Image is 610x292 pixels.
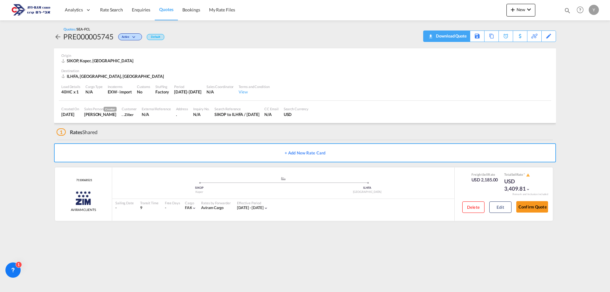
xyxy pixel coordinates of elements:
span: Aviram Cargo [201,205,224,210]
md-icon: assets/icons/custom/ship-fill.svg [280,177,287,180]
div: Sales Coordinator [207,84,234,89]
div: No [137,89,150,95]
div: EXW [108,89,117,95]
div: Y [589,5,599,15]
div: Search Reference [214,106,260,111]
img: 166978e0a5f911edb4280f3c7a976193.png [10,3,52,17]
div: Address [176,106,188,111]
span: Quotes [159,7,173,12]
span: [DATE] - [DATE] [237,205,264,210]
div: N/A [264,112,278,117]
div: USD [284,112,309,117]
span: AVIRAM CLIENTS [71,207,96,212]
button: Edit [489,201,512,213]
div: Factory Stuffing [155,89,169,95]
div: Period [174,84,201,89]
div: - [115,205,134,211]
md-icon: icon-chevron-down [526,187,530,192]
span: New [509,7,533,12]
md-icon: icon-chevron-down [131,36,139,39]
div: Incoterms [108,84,132,89]
div: External Reference [142,106,171,111]
div: Cargo Type [85,84,103,89]
div: Search Currency [284,106,309,111]
div: Origin [61,53,549,58]
md-icon: icon-alert [526,173,530,177]
div: Cargo [185,200,197,205]
div: Load Details [61,84,80,89]
div: Transit Time [140,200,159,205]
span: FAK [185,205,192,210]
md-icon: icon-download [427,32,434,37]
div: Default [147,34,164,40]
div: icon-magnify [564,7,571,17]
div: Created On [61,106,79,111]
span: Bookings [182,7,200,12]
div: [GEOGRAPHIC_DATA] [283,190,451,194]
div: Customer [122,106,137,111]
div: Change Status Here [113,31,144,42]
div: Freight Rate [471,172,498,177]
div: Sailing Date [115,200,134,205]
div: PRE000005745 [63,31,113,42]
div: Destination [61,68,549,73]
div: SIKOP [115,186,283,190]
div: Effective Period [237,200,268,205]
span: Analytics [65,7,83,13]
div: N/A [85,89,103,95]
div: - import [117,89,132,95]
div: Rates by Forwarder [201,200,230,205]
span: Rate Search [100,7,123,12]
div: ILHFA, Haifa, Middle East [61,73,166,79]
div: 9 [140,205,159,211]
div: Shared [57,129,98,136]
div: Terms and Condition [239,84,269,89]
div: Quotes /SEA-FCL [64,27,90,31]
span: Sell [512,173,517,176]
button: icon-plus 400-fgNewicon-chevron-down [506,4,535,17]
span: Creator [104,107,117,112]
div: N/A [207,89,234,95]
div: Quote PDF is not available at this time [427,31,467,41]
div: N/A [142,112,171,117]
span: Help [575,4,586,15]
span: Sell [483,173,488,176]
md-icon: icon-plus 400-fg [509,6,517,13]
div: SIKOP, Koper, Europe [61,58,135,64]
button: Confirm Quote [516,201,548,213]
div: Remark and Inclusion included [508,193,553,196]
span: Subject to Remarks [523,173,525,176]
div: . . [122,112,137,117]
div: 01 Sep 2025 - 30 Sep 2025 [237,205,264,211]
div: Inquiry No. [193,106,209,111]
div: USD 3,409.81 [504,178,536,193]
div: Save As Template [470,31,484,42]
div: Download Quote [427,31,467,41]
div: Change Status Here [118,33,142,40]
div: 40HC x 1 [61,89,80,95]
span: SIKOP, Koper, [GEOGRAPHIC_DATA] [67,58,133,63]
md-icon: icon-chevron-down [264,206,268,210]
button: Delete [462,201,485,213]
div: - [165,205,166,211]
div: View [239,89,269,95]
span: 1 [57,128,66,136]
span: 7110068521 [75,178,92,182]
div: Sales Person [84,106,117,112]
div: 28 Sep 2025 [61,112,79,117]
span: SEA-FCL [77,27,90,31]
button: icon-alert [525,173,530,177]
div: ILHFA [283,186,451,190]
div: SIKOP to ILHFA / 28 Sep 2025 [214,112,260,117]
div: Koper [115,190,283,194]
div: Customs [137,84,150,89]
div: Help [575,4,589,16]
md-icon: icon-magnify [564,7,571,14]
div: . [176,112,188,117]
div: CC Email [264,106,278,111]
div: Aviram Cargo [201,205,230,211]
span: My Rate Files [209,7,235,12]
div: USD 2,185.00 [471,177,498,183]
div: Total Rate [504,172,536,177]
